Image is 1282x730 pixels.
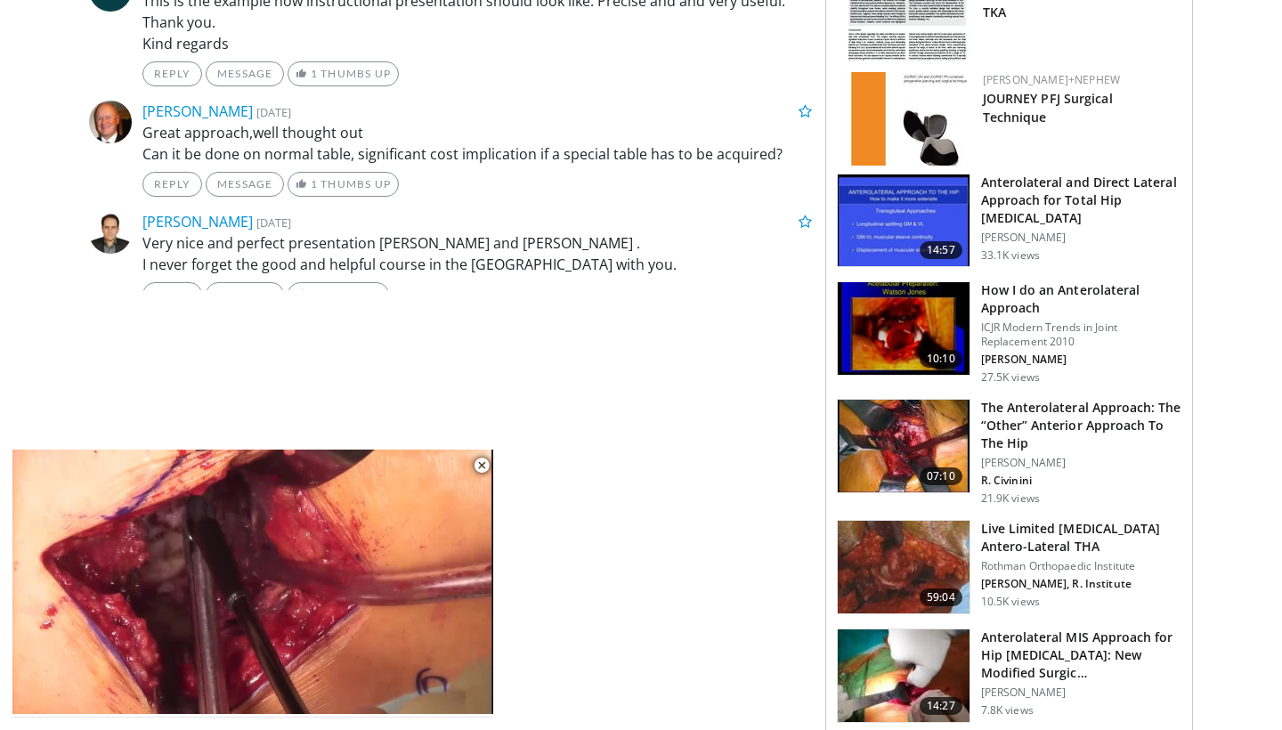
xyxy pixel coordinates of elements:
a: 1 Thumbs Up [288,61,399,86]
img: 45b2a279-9aef-4886-b6ed-3c4d0423c06b.150x105_q85_crop-smart_upscale.jpg [838,400,970,492]
a: 10:10 How I do an Anterolateral Approach ICJR Modern Trends in Joint Replacement 2010 [PERSON_NAM... [837,281,1181,385]
a: [PERSON_NAME] [142,101,253,121]
p: [PERSON_NAME], R. Institute [981,577,1181,591]
span: 1 [311,67,318,80]
p: 33.1K views [981,248,1040,263]
span: 1 [311,177,318,191]
span: 07:10 [920,467,962,485]
a: Reply [142,172,202,197]
img: Avatar [89,101,132,143]
img: 297847_0001_1.png.150x105_q85_crop-smart_upscale.jpg [838,282,970,375]
img: 23341921-4488-46b0-b466-4d28831c3702.150x105_q85_crop-smart_upscale.jpg [838,629,970,722]
a: 14:57 Anterolateral and Direct Lateral Approach for Total Hip [MEDICAL_DATA] [PERSON_NAME] 33.1K ... [837,174,1181,268]
p: [PERSON_NAME] [981,456,1181,470]
p: Very nice and perfect presentation [PERSON_NAME] and [PERSON_NAME] . I never forget the good and ... [142,232,812,275]
img: 628649_3.png.150x105_q85_crop-smart_upscale.jpg [838,521,970,613]
a: 1 Thumbs Up [288,172,399,197]
a: 14:27 Anterolateral MIS Approach for Hip [MEDICAL_DATA]: New Modified Surgic… [PERSON_NAME] 7.8K ... [837,629,1181,723]
span: 10:10 [920,350,962,368]
p: 21.9K views [981,491,1040,506]
img: Avatar [89,211,132,254]
a: [PERSON_NAME] [142,212,253,231]
p: ICJR Modern Trends in Joint Replacement 2010 [981,320,1181,349]
a: Thumbs Up [288,282,388,307]
a: JOURNEY PFJ Surgical Technique [983,90,1113,126]
h3: Anterolateral MIS Approach for Hip [MEDICAL_DATA]: New Modified Surgic… [981,629,1181,682]
a: [PERSON_NAME]+Nephew [983,72,1120,87]
a: Reply [142,61,202,86]
p: 7.8K views [981,703,1034,718]
span: 14:57 [920,241,962,259]
p: [PERSON_NAME] [981,685,1181,700]
p: Great approach,well thought out Can it be done on normal table, significant cost implication if a... [142,122,812,165]
video-js: Video Player [12,447,493,718]
button: Close [464,447,499,484]
a: Message [206,282,284,307]
span: 59:04 [920,588,962,606]
h3: Live Limited [MEDICAL_DATA] Antero-Lateral THA [981,520,1181,556]
p: 27.5K views [981,370,1040,385]
a: Message [206,61,284,86]
p: 10.5K views [981,595,1040,609]
a: Message [206,172,284,197]
a: 59:04 Live Limited [MEDICAL_DATA] Antero-Lateral THA Rothman Orthopaedic Institute [PERSON_NAME],... [837,520,1181,614]
img: journey-pfj-surgical-technique.jpg.150x105_q85_crop-smart_upscale.jpg [840,72,974,166]
span: 14:27 [920,697,962,715]
small: [DATE] [256,104,291,120]
a: Reply [142,282,202,307]
a: 07:10 The Anterolateral Approach: The “Other” Anterior Approach To The Hip [PERSON_NAME] R. Civin... [837,399,1181,506]
p: [PERSON_NAME] [981,231,1181,245]
h3: The Anterolateral Approach: The “Other” Anterior Approach To The Hip [981,399,1181,452]
h3: Anterolateral and Direct Lateral Approach for Total Hip [MEDICAL_DATA] [981,174,1181,227]
img: 297905_0000_1.png.150x105_q85_crop-smart_upscale.jpg [838,174,970,267]
p: R. Civinini [981,474,1181,488]
p: [PERSON_NAME] [981,353,1181,367]
h3: How I do an Anterolateral Approach [981,281,1181,317]
p: Rothman Orthopaedic Institute [981,559,1181,573]
small: [DATE] [256,215,291,231]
